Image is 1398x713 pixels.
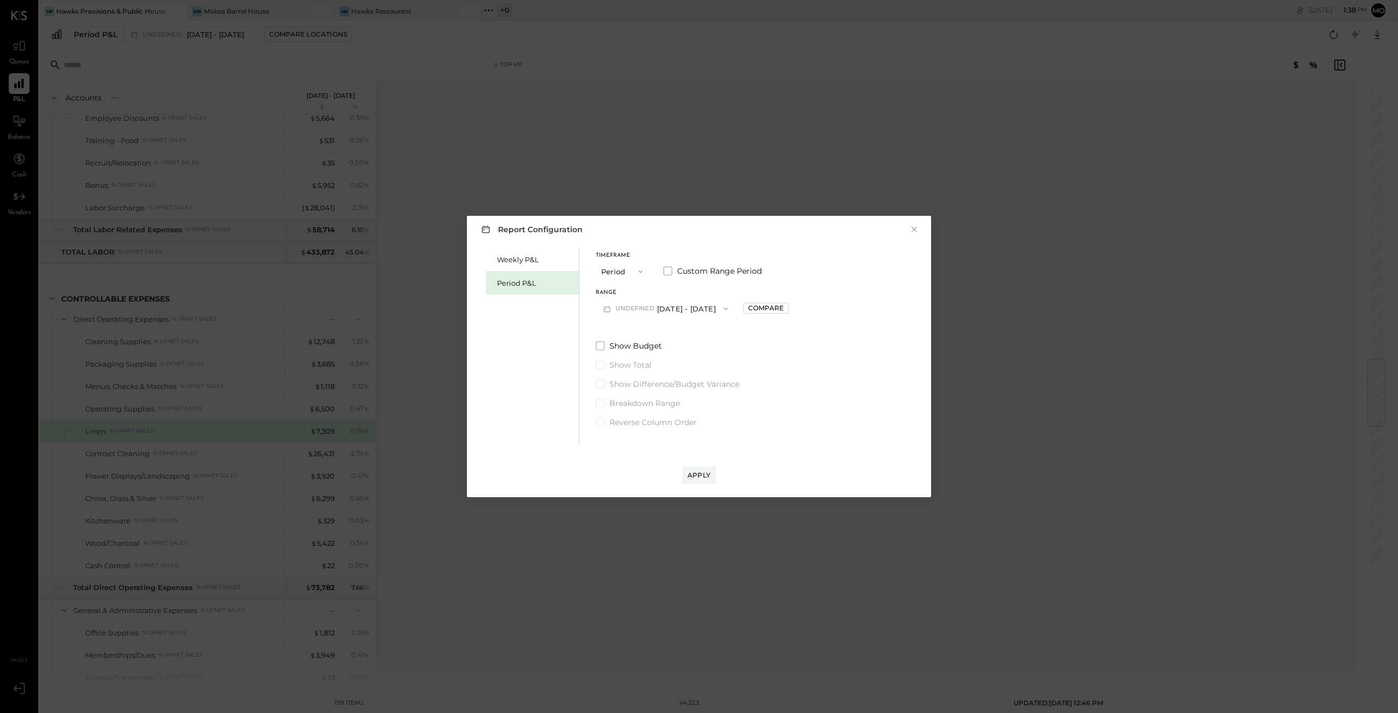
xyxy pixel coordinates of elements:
h3: Report Configuration [479,222,583,236]
span: Breakdown Range [609,398,680,409]
span: undefined [615,304,657,313]
button: Apply [682,467,716,484]
button: Compare [743,303,789,314]
span: Custom Range Period [677,266,762,276]
span: Show Budget [609,340,662,351]
button: Period [596,261,650,281]
div: Period P&L [497,278,573,288]
div: Apply [688,470,710,480]
div: Timeframe [596,253,650,258]
span: Show Difference/Budget Variance [609,379,739,390]
span: Reverse Column Order [609,417,697,428]
div: Weekly P&L [497,255,573,265]
div: Range [596,290,736,296]
div: Compare [748,303,784,313]
button: undefined[DATE] - [DATE] [596,298,736,319]
button: × [909,224,919,235]
span: Show Total [609,360,651,370]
